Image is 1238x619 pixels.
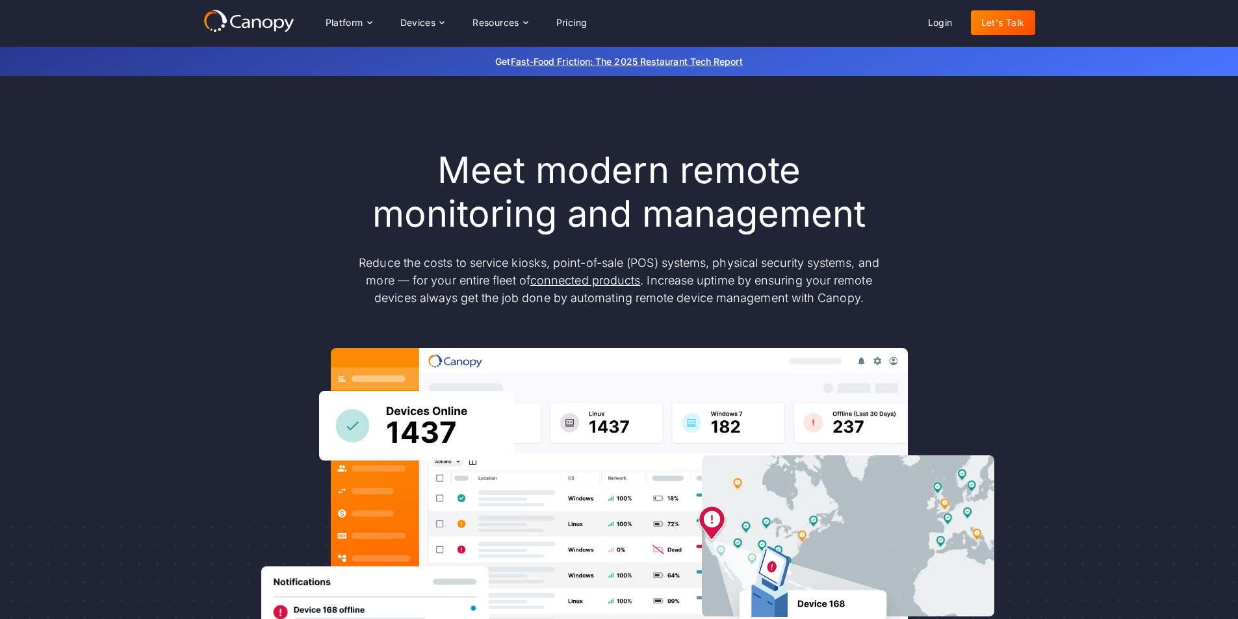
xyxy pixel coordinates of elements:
div: Devices [400,18,436,27]
a: Fast-Food Friction: The 2025 Restaurant Tech Report [511,56,743,67]
a: Login [918,10,963,35]
p: Reduce the costs to service kiosks, point-of-sale (POS) systems, physical security systems, and m... [346,254,892,307]
h1: Meet modern remote monitoring and management [346,149,892,236]
a: Let's Talk [971,10,1035,35]
div: Platform [315,10,382,36]
div: Resources [472,18,519,27]
div: Devices [390,10,455,36]
div: Platform [326,18,363,27]
img: Canopy sees how many devices are online [319,391,514,461]
a: Pricing [546,10,598,35]
p: Get [301,55,938,68]
div: Resources [462,10,537,36]
a: connected products [530,273,640,287]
